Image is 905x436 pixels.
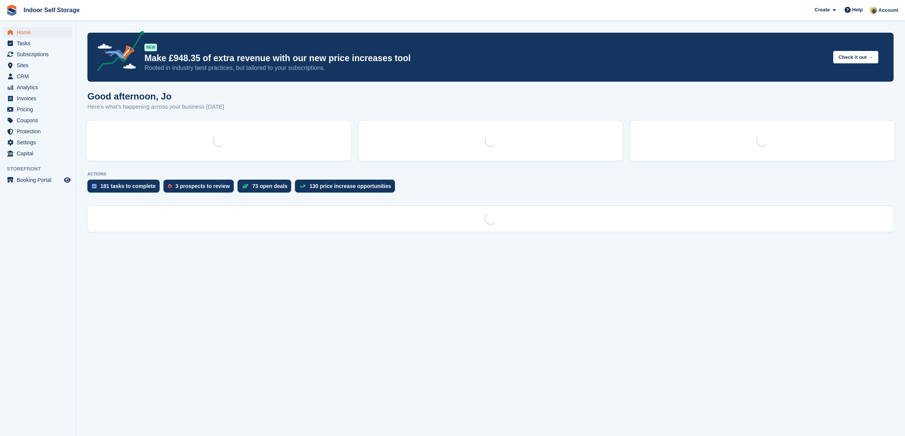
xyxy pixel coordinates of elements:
a: 73 open deals [238,180,295,196]
span: Help [852,6,863,14]
span: Invoices [17,93,62,104]
p: ACTIONS [87,172,894,177]
span: Subscriptions [17,49,62,60]
img: stora-icon-8386f47178a22dfd0bd8f6a31ec36ba5ce8667c1dd55bd0f319d3a0aa187defe.svg [6,5,17,16]
span: Capital [17,148,62,159]
span: Settings [17,137,62,148]
a: menu [4,82,72,93]
span: Coupons [17,115,62,126]
a: menu [4,27,72,38]
div: 73 open deals [252,183,288,189]
p: Rooted in industry best practices, but tailored to your subscriptions. [144,64,827,72]
div: NEW [144,44,157,51]
img: Jo Moon [870,6,877,14]
h1: Good afternoon, Jo [87,91,224,101]
p: Here's what's happening across your business [DATE] [87,103,224,111]
a: 181 tasks to complete [87,180,163,196]
a: menu [4,60,72,71]
span: Protection [17,126,62,137]
a: 3 prospects to review [163,180,238,196]
a: menu [4,175,72,185]
div: 3 prospects to review [176,183,230,189]
span: Booking Portal [17,175,62,185]
a: menu [4,49,72,60]
span: Tasks [17,38,62,49]
button: Check it out → [833,51,878,63]
a: 130 price increase opportunities [295,180,399,196]
img: task-75834270c22a3079a89374b754ae025e5fb1db73e45f91037f5363f120a921f8.svg [92,184,97,188]
span: Analytics [17,82,62,93]
span: Home [17,27,62,38]
img: prospect-51fa495bee0391a8d652442698ab0144808aea92771e9ea1ae160a38d050c398.svg [168,184,172,188]
a: menu [4,126,72,137]
span: Pricing [17,104,62,115]
a: menu [4,115,72,126]
span: Create [815,6,830,14]
div: 181 tasks to complete [100,183,156,189]
img: price-adjustments-announcement-icon-8257ccfd72463d97f412b2fc003d46551f7dbcb40ab6d574587a9cd5c0d94... [91,31,144,74]
a: menu [4,137,72,148]
span: Storefront [7,165,76,173]
a: menu [4,104,72,115]
span: Account [878,6,898,14]
img: price_increase_opportunities-93ffe204e8149a01c8c9dc8f82e8f89637d9d84a8eef4429ea346261dce0b2c0.svg [300,185,306,188]
a: Indoor Self Storage [21,4,83,16]
a: menu [4,71,72,82]
span: Sites [17,60,62,71]
a: menu [4,93,72,104]
span: CRM [17,71,62,82]
div: 130 price increase opportunities [309,183,391,189]
a: Preview store [63,175,72,185]
p: Make £948.35 of extra revenue with our new price increases tool [144,53,827,64]
a: menu [4,38,72,49]
img: deal-1b604bf984904fb50ccaf53a9ad4b4a5d6e5aea283cecdc64d6e3604feb123c2.svg [242,183,249,189]
a: menu [4,148,72,159]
